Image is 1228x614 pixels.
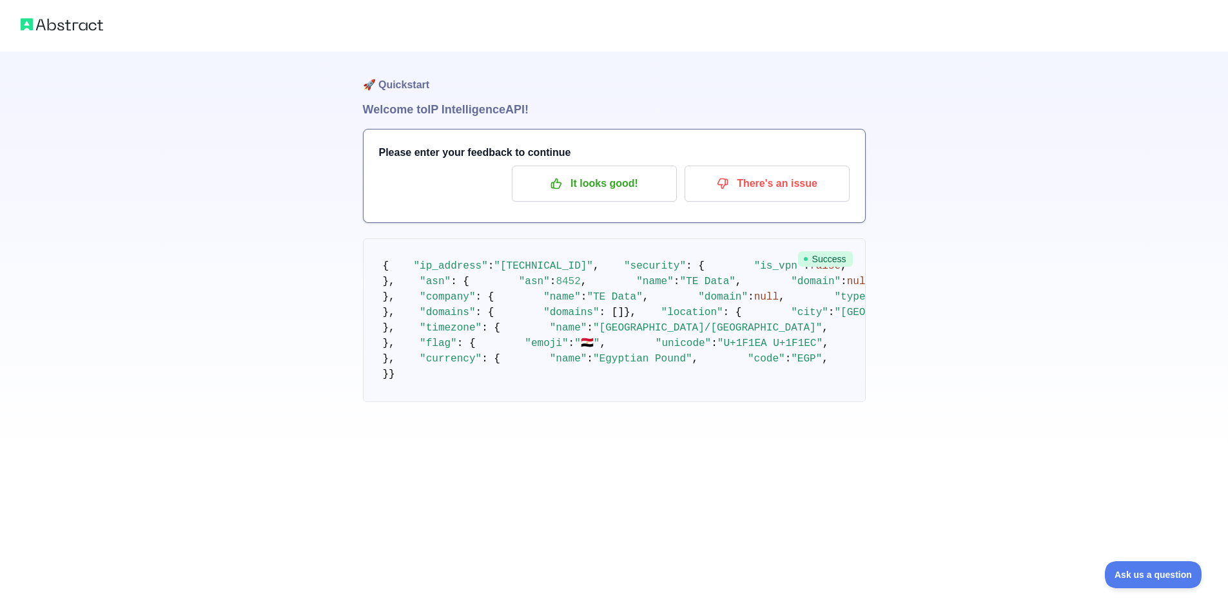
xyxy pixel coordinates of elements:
[599,307,624,318] span: : []
[512,166,677,202] button: It looks good!
[543,291,581,303] span: "name"
[21,15,103,34] img: Abstract logo
[661,307,723,318] span: "location"
[383,260,389,272] span: {
[457,338,476,349] span: : {
[698,291,748,303] span: "domain"
[679,276,735,287] span: "TE Data"
[798,251,853,267] span: Success
[550,353,587,365] span: "name"
[823,338,829,349] span: ,
[643,291,649,303] span: ,
[828,307,835,318] span: :
[834,307,951,318] span: "[GEOGRAPHIC_DATA]"
[656,338,711,349] span: "unicode"
[519,276,550,287] span: "asn"
[550,322,587,334] span: "name"
[748,291,754,303] span: :
[420,291,475,303] span: "company"
[785,353,792,365] span: :
[822,322,828,334] span: ,
[587,322,593,334] span: :
[736,276,742,287] span: ,
[847,276,872,287] span: null
[686,260,705,272] span: : {
[482,322,500,334] span: : {
[599,338,606,349] span: ,
[1105,561,1202,588] iframe: Toggle Customer Support
[723,307,742,318] span: : {
[581,291,587,303] span: :
[779,291,785,303] span: ,
[476,307,494,318] span: : {
[521,173,667,195] p: It looks good!
[451,276,469,287] span: : {
[488,260,494,272] span: :
[587,291,642,303] span: "TE Data"
[822,353,828,365] span: ,
[593,260,599,272] span: ,
[692,353,699,365] span: ,
[420,307,475,318] span: "domains"
[791,307,828,318] span: "city"
[754,260,804,272] span: "is_vpn"
[587,353,593,365] span: :
[834,291,872,303] span: "type"
[574,338,599,349] span: "🇪🇬"
[414,260,488,272] span: "ip_address"
[556,276,580,287] span: 8452
[420,322,482,334] span: "timezone"
[674,276,680,287] span: :
[748,353,785,365] span: "code"
[636,276,674,287] span: "name"
[363,52,866,101] h1: 🚀 Quickstart
[593,353,692,365] span: "Egyptian Pound"
[581,276,587,287] span: ,
[685,166,850,202] button: There's an issue
[420,353,482,365] span: "currency"
[420,338,457,349] span: "flag"
[363,101,866,119] h1: Welcome to IP Intelligence API!
[791,353,822,365] span: "EGP"
[694,173,840,195] p: There's an issue
[624,260,686,272] span: "security"
[543,307,599,318] span: "domains"
[717,338,823,349] span: "U+1F1EA U+1F1EC"
[525,338,568,349] span: "emoji"
[482,353,500,365] span: : {
[593,322,822,334] span: "[GEOGRAPHIC_DATA]/[GEOGRAPHIC_DATA]"
[569,338,575,349] span: :
[379,145,850,160] h3: Please enter your feedback to continue
[420,276,451,287] span: "asn"
[711,338,717,349] span: :
[550,276,556,287] span: :
[791,276,841,287] span: "domain"
[494,260,593,272] span: "[TECHNICAL_ID]"
[476,291,494,303] span: : {
[754,291,779,303] span: null
[841,276,847,287] span: :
